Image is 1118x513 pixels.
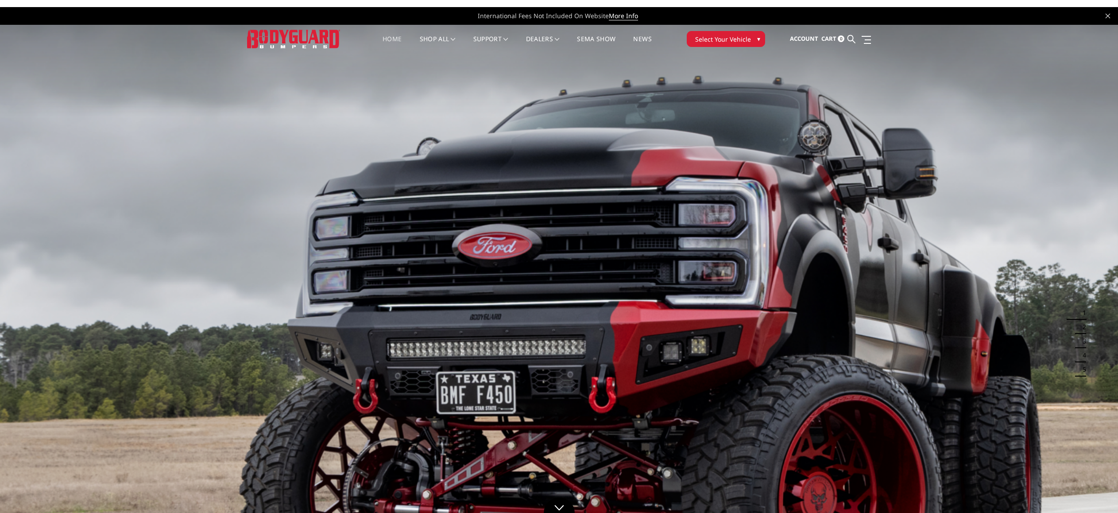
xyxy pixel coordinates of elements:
[633,36,651,53] a: News
[1077,320,1086,334] button: 2 of 5
[790,27,818,51] a: Account
[695,35,751,44] span: Select Your Vehicle
[247,30,340,48] img: BODYGUARD BUMPERS
[526,36,560,53] a: Dealers
[1077,306,1086,320] button: 1 of 5
[544,497,575,513] a: Click to Down
[790,35,818,43] span: Account
[420,36,456,53] a: shop all
[838,35,844,42] span: 0
[821,27,844,51] a: Cart 0
[757,34,760,43] span: ▾
[609,12,638,20] a: More Info
[240,7,878,25] span: International Fees Not Included On Website
[1077,348,1086,362] button: 4 of 5
[687,31,765,47] button: Select Your Vehicle
[383,36,402,53] a: Home
[1077,362,1086,377] button: 5 of 5
[577,36,615,53] a: SEMA Show
[1077,334,1086,348] button: 3 of 5
[473,36,508,53] a: Support
[821,35,836,43] span: Cart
